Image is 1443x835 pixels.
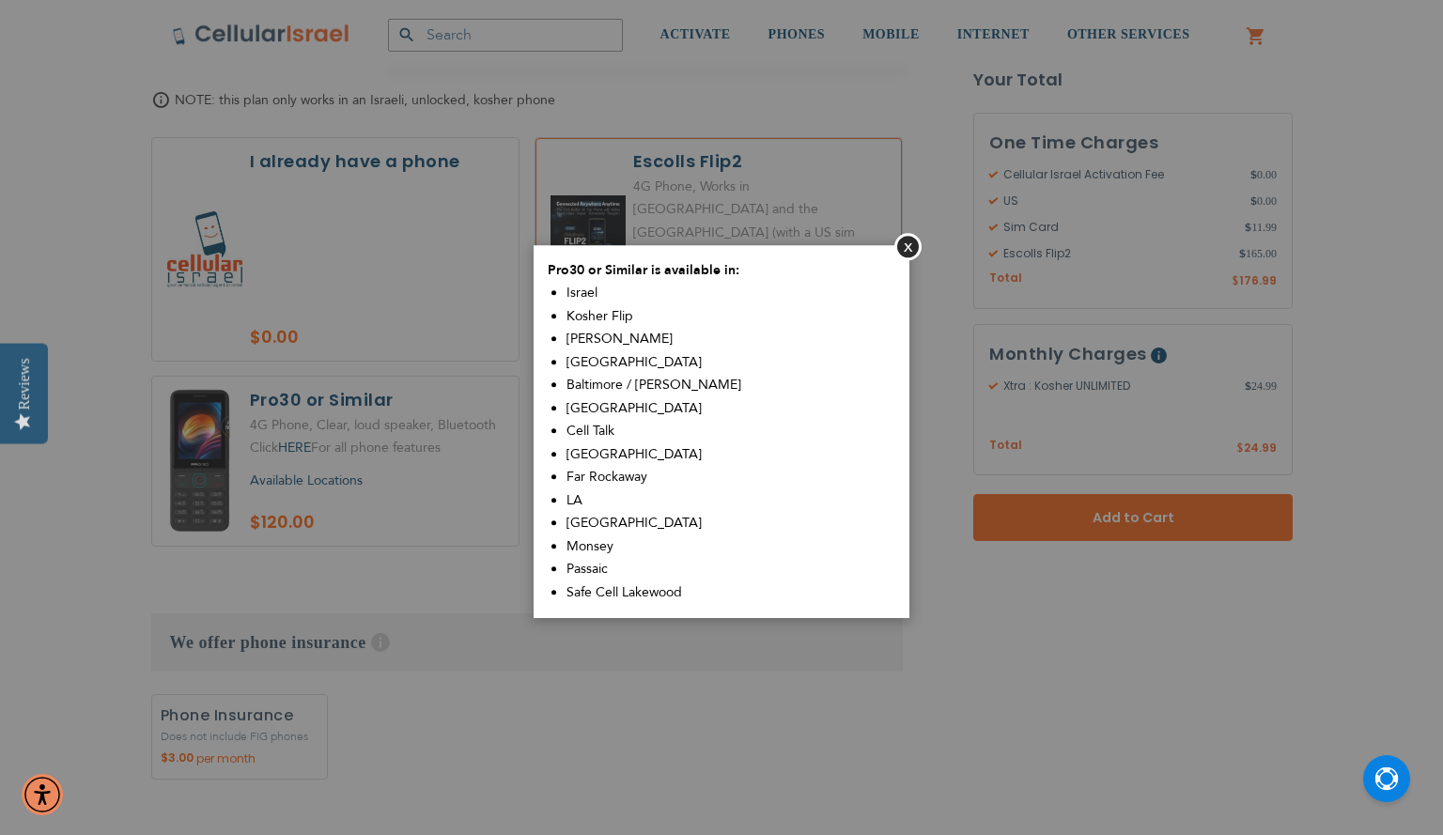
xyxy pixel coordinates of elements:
span: Safe Cell Lakewood [566,583,682,601]
span: Baltimore / [PERSON_NAME] [566,376,741,394]
span: [GEOGRAPHIC_DATA] [566,445,702,463]
span: Cell Talk [566,422,614,440]
span: [GEOGRAPHIC_DATA] [566,399,702,417]
span: LA [566,491,582,509]
span: Monsey [566,537,613,555]
div: Reviews [16,358,33,410]
span: Israel [566,284,597,302]
span: Passaic [566,560,608,578]
span: Far Rockaway [566,468,647,486]
span: [GEOGRAPHIC_DATA] [566,353,702,371]
div: Accessibility Menu [22,774,63,815]
span: [PERSON_NAME] [566,330,673,348]
span: Pro30 or Similar is available in: [548,261,739,279]
span: [GEOGRAPHIC_DATA] [566,514,702,532]
span: Kosher Flip [566,307,633,325]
